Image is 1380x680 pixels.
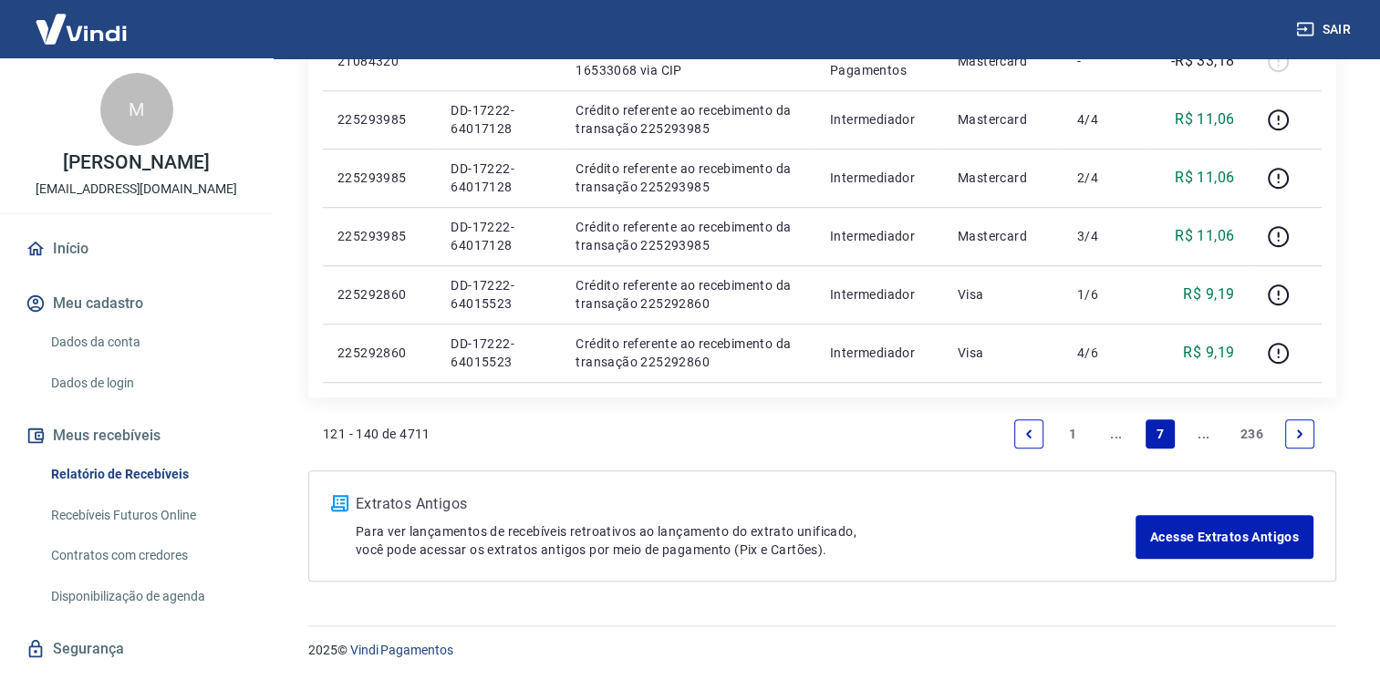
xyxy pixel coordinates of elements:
a: Recebíveis Futuros Online [44,497,251,534]
a: Dados da conta [44,324,251,361]
p: Visa [958,285,1048,304]
a: Segurança [22,629,251,669]
a: Page 7 is your current page [1146,419,1175,448]
p: DD-17222-64017128 [451,218,546,254]
a: Contratos com credores [44,537,251,574]
a: Jump backward [1102,419,1131,448]
p: Visa [958,344,1048,362]
a: Next page [1285,419,1314,448]
p: Crédito referente ao recebimento da transação 225292860 [576,335,801,371]
p: [EMAIL_ADDRESS][DOMAIN_NAME] [36,180,237,199]
p: Intermediador [830,169,929,187]
a: Início [22,229,251,269]
a: Page 1 [1058,419,1087,448]
p: Mastercard [958,227,1048,245]
p: 1/6 [1077,285,1131,304]
p: Mastercard [958,110,1048,129]
p: 3/4 [1077,227,1131,245]
p: 2/4 [1077,169,1131,187]
p: Vindi Pagamentos [830,43,929,79]
p: DD-17222-64015523 [451,276,546,313]
button: Sair [1292,13,1358,46]
p: -R$ 33,18 [1171,50,1235,72]
p: 121 - 140 de 4711 [323,425,431,443]
p: Débito referente à liquidação da UR 16533068 via CIP [576,43,801,79]
p: - [1077,52,1131,70]
p: Intermediador [830,344,929,362]
button: Meus recebíveis [22,416,251,456]
p: Crédito referente ao recebimento da transação 225292860 [576,276,801,313]
a: Disponibilização de agenda [44,578,251,615]
p: Mastercard [958,52,1048,70]
p: 2025 © [308,641,1336,660]
p: DD-17222-64017128 [451,101,546,138]
p: Mastercard [958,169,1048,187]
a: Jump forward [1189,419,1219,448]
a: Previous page [1014,419,1043,448]
p: Crédito referente ao recebimento da transação 225293985 [576,218,801,254]
p: R$ 9,19 [1183,283,1234,305]
p: Crédito referente ao recebimento da transação 225293985 [576,160,801,196]
p: 225293985 [337,227,421,245]
img: Vindi [22,1,140,57]
p: 4/6 [1077,344,1131,362]
p: Intermediador [830,285,929,304]
p: 225293985 [337,169,421,187]
p: Extratos Antigos [356,493,1136,515]
p: 4/4 [1077,110,1131,129]
img: ícone [331,495,348,511]
a: Vindi Pagamentos [350,643,453,657]
ul: Pagination [1007,412,1322,456]
p: [PERSON_NAME] [63,153,209,172]
p: DD-17222-64015523 [451,335,546,371]
a: Page 236 [1233,419,1271,448]
p: Crédito referente ao recebimento da transação 225293985 [576,101,801,138]
p: Intermediador [830,110,929,129]
a: Acesse Extratos Antigos [1136,515,1313,559]
p: 225292860 [337,344,421,362]
p: 225292860 [337,285,421,304]
p: R$ 11,06 [1175,225,1234,247]
button: Meu cadastro [22,283,251,324]
a: Relatório de Recebíveis [44,456,251,493]
p: Para ver lançamentos de recebíveis retroativos ao lançamento do extrato unificado, você pode aces... [356,522,1136,559]
p: Intermediador [830,227,929,245]
p: 21084320 [337,52,421,70]
p: R$ 11,06 [1175,108,1234,130]
a: Dados de login [44,365,251,402]
p: DD-17222-64017128 [451,160,546,196]
div: M [100,73,173,146]
p: 225293985 [337,110,421,129]
p: R$ 9,19 [1183,342,1234,364]
p: R$ 11,06 [1175,167,1234,189]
